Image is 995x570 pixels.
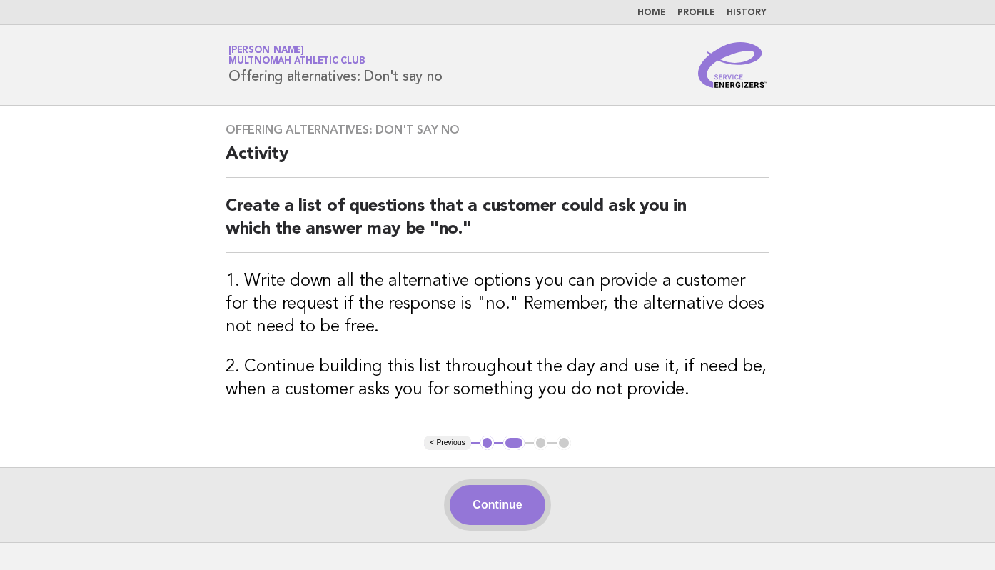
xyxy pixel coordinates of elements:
[677,9,715,17] a: Profile
[698,42,767,88] img: Service Energizers
[226,143,769,178] h2: Activity
[226,195,769,253] h2: Create a list of questions that a customer could ask you in which the answer may be "no."
[637,9,666,17] a: Home
[226,123,769,137] h3: Offering alternatives: Don't say no
[228,46,365,66] a: [PERSON_NAME]Multnomah Athletic Club
[226,356,769,401] h3: 2. Continue building this list throughout the day and use it, if need be, when a customer asks yo...
[727,9,767,17] a: History
[228,57,365,66] span: Multnomah Athletic Club
[226,270,769,339] h3: 1. Write down all the alternative options you can provide a customer for the request if the respo...
[503,436,524,450] button: 2
[480,436,495,450] button: 1
[424,436,470,450] button: < Previous
[228,46,442,84] h1: Offering alternatives: Don't say no
[450,485,545,525] button: Continue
